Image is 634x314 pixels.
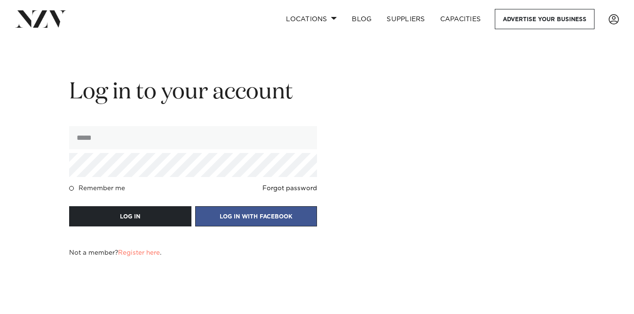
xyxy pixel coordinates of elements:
[69,78,317,107] h2: Log in to your account
[79,185,125,192] h4: Remember me
[379,9,432,29] a: SUPPLIERS
[262,185,317,192] a: Forgot password
[495,9,594,29] a: Advertise your business
[118,250,160,256] a: Register here
[344,9,379,29] a: BLOG
[195,212,317,220] a: LOG IN WITH FACEBOOK
[69,249,161,257] h4: Not a member? .
[278,9,344,29] a: Locations
[433,9,489,29] a: Capacities
[69,206,191,226] button: LOG IN
[195,206,317,226] button: LOG IN WITH FACEBOOK
[15,10,66,27] img: nzv-logo.png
